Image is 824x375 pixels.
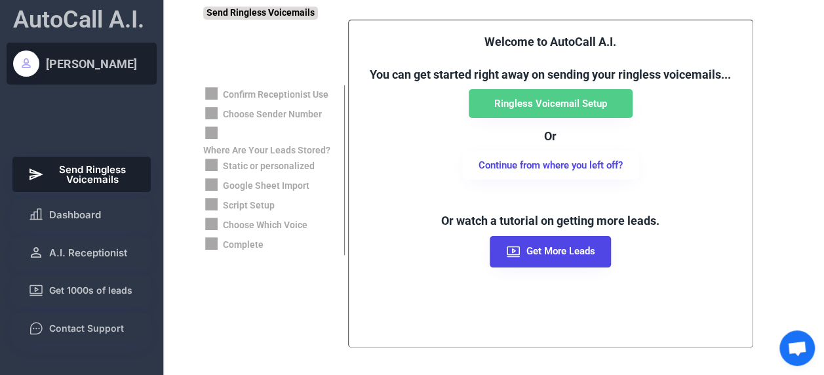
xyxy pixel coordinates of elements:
div: Google Sheet Import [223,180,309,193]
div: Confirm Receptionist Use [223,89,328,102]
div: Choose Which Voice [223,219,307,232]
span: Get More Leads [526,247,595,256]
button: Contact Support [12,313,151,344]
span: A.I. Receptionist [49,248,127,258]
div: Open chat [779,330,815,366]
span: Dashboard [49,210,101,220]
div: AutoCall A.I. [13,3,144,36]
div: Static or personalized [223,160,315,173]
div: Send Ringless Voicemails [203,7,318,20]
button: Get 1000s of leads [12,275,151,306]
div: Where Are Your Leads Stored? [203,144,330,157]
button: Get More Leads [490,236,611,267]
font: Welcome to AutoCall A.I. You can get started right away on sending your ringless voicemails... [370,35,731,81]
div: Complete [223,239,264,252]
span: Send Ringless Voicemails [49,165,136,184]
span: Contact Support [49,324,124,333]
button: A.I. Receptionist [12,237,151,268]
font: Or [544,129,557,143]
button: Ringless Voicemail Setup [469,89,633,118]
div: [PERSON_NAME] [46,56,137,72]
div: Choose Sender Number [223,108,322,121]
div: Script Setup [223,199,275,212]
button: Send Ringless Voicemails [12,157,151,192]
button: Continue from where you left off? [463,151,638,180]
button: Dashboard [12,199,151,230]
font: Or watch a tutorial on getting more leads. [441,214,659,227]
span: Get 1000s of leads [49,286,132,295]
